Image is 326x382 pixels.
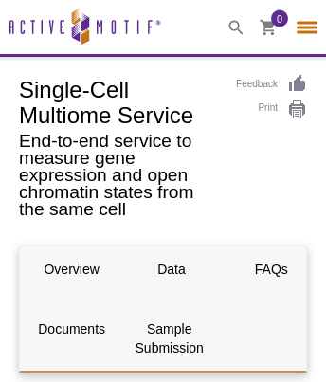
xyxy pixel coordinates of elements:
[20,246,123,292] a: Overview
[236,74,307,95] a: Feedback
[277,9,282,27] span: 0
[20,306,123,352] a: Documents
[260,19,277,39] a: 0
[220,246,323,292] a: FAQs
[236,100,307,120] a: Print
[119,246,223,292] a: Data
[19,74,217,128] h1: Single-Cell Multiome Service
[19,133,217,218] h2: End-to-end service to measure gene expression and open chromatin states from the same cell​
[119,306,219,371] a: Sample Submission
